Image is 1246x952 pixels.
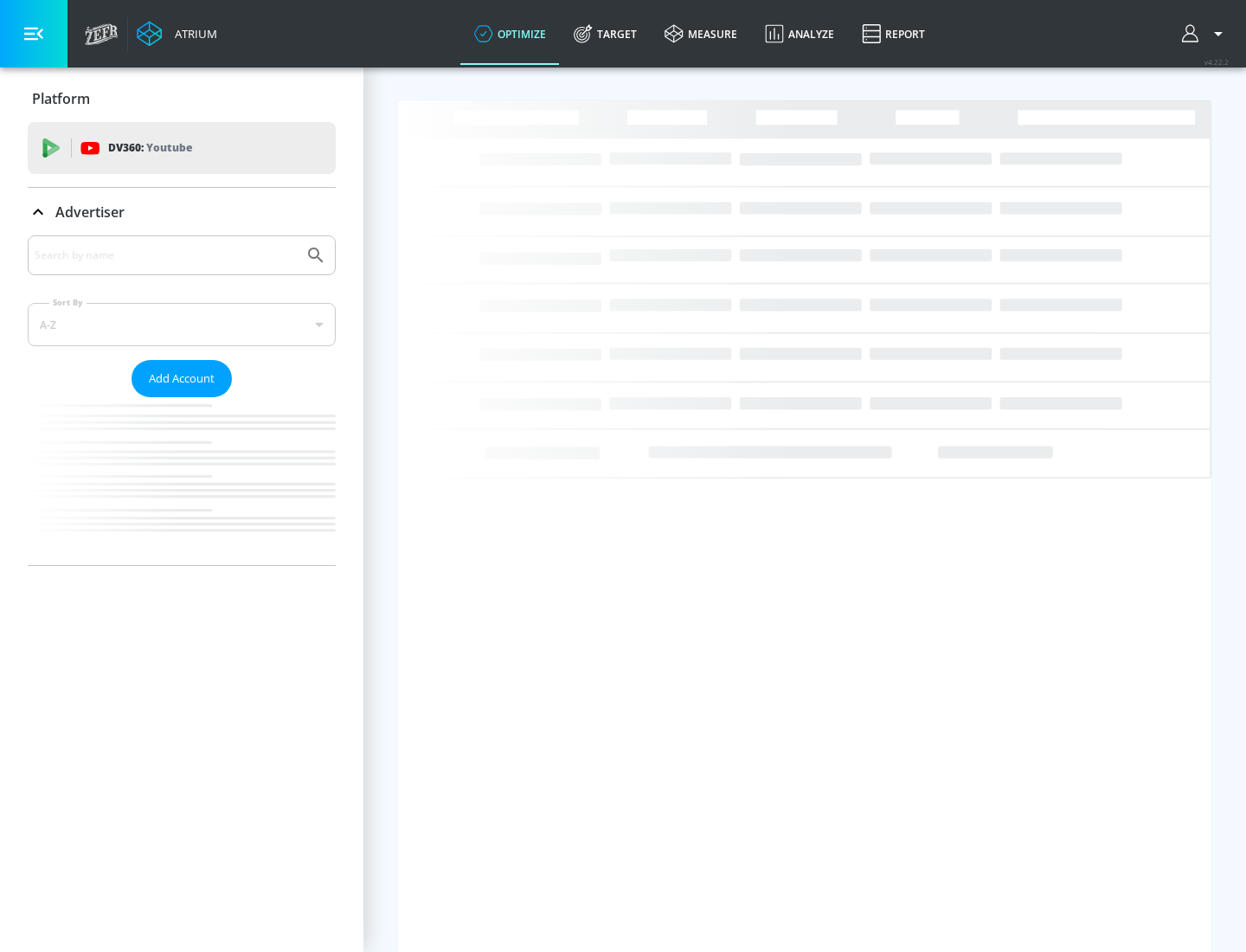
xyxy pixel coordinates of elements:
[1204,57,1229,67] span: v 4.22.2
[28,303,336,346] div: A-Z
[560,3,651,65] a: Target
[28,397,336,565] nav: list of Advertiser
[108,138,192,158] p: DV360:
[146,138,192,157] p: Youtube
[168,26,217,42] div: Atrium
[32,89,90,108] p: Platform
[28,235,336,565] div: Advertiser
[651,3,751,65] a: measure
[751,3,848,65] a: Analyze
[28,122,336,174] div: DV360: Youtube
[28,188,336,236] div: Advertiser
[35,244,297,267] input: Search by name
[28,74,336,123] div: Platform
[460,3,560,65] a: optimize
[132,360,232,397] button: Add Account
[848,3,939,65] a: Report
[149,369,215,389] span: Add Account
[55,203,125,222] p: Advertiser
[137,21,217,47] a: Atrium
[49,297,87,308] label: Sort By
